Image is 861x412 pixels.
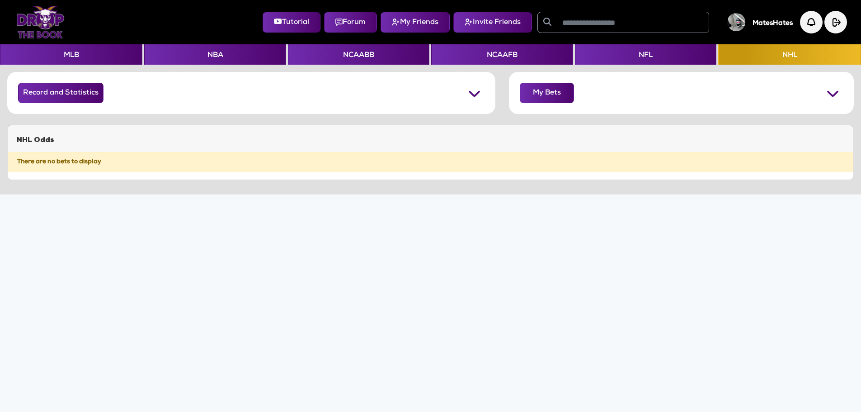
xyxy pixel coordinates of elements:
button: My Bets [520,83,574,103]
button: NHL [718,44,861,65]
button: NFL [575,44,716,65]
strong: There are no bets to display [17,159,101,165]
img: Notification [800,11,823,33]
button: Forum [324,12,377,33]
h5: NHL Odds [17,136,844,145]
button: Record and Statistics [18,83,104,103]
img: Logo [16,6,65,38]
button: NCAAFB [431,44,573,65]
h5: MatesHates [753,19,793,28]
button: Invite Friends [453,12,532,33]
button: My Friends [381,12,450,33]
img: User [727,13,745,31]
button: NBA [144,44,286,65]
button: Tutorial [263,12,320,33]
button: NCAABB [288,44,429,65]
